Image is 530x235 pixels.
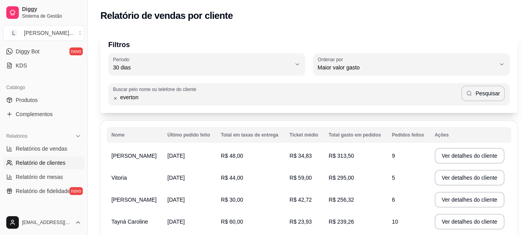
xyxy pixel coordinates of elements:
[435,214,505,230] button: Ver detalhes do cliente
[221,175,243,181] span: R$ 44,00
[3,3,84,22] a: DiggySistema de Gestão
[430,127,511,143] th: Ações
[111,197,157,203] span: [PERSON_NAME]
[16,145,67,153] span: Relatórios de vendas
[22,13,81,19] span: Sistema de Gestão
[313,53,510,75] button: Ordenar porMaior valor gasto
[16,173,63,181] span: Relatório de mesas
[168,219,185,225] span: [DATE]
[329,197,354,203] span: R$ 256,32
[16,62,27,69] span: KDS
[3,25,84,41] button: Select a team
[108,53,305,75] button: Período30 dias
[6,133,27,139] span: Relatórios
[290,219,312,225] span: R$ 23,93
[3,45,84,58] a: Diggy Botnovo
[163,127,216,143] th: Último pedido feito
[3,171,84,183] a: Relatório de mesas
[24,29,74,37] div: [PERSON_NAME] ...
[113,64,291,71] span: 30 dias
[290,197,312,203] span: R$ 42,72
[285,127,324,143] th: Ticket médio
[3,185,84,197] a: Relatório de fidelidadenovo
[435,148,505,164] button: Ver detalhes do cliente
[216,127,285,143] th: Total em taxas de entrega
[221,197,243,203] span: R$ 30,00
[113,86,199,93] label: Buscar pelo nome ou telefone do cliente
[111,175,127,181] span: Vitoria
[392,219,398,225] span: 10
[16,47,40,55] span: Diggy Bot
[318,56,346,63] label: Ordenar por
[435,192,505,208] button: Ver detalhes do cliente
[168,197,185,203] span: [DATE]
[435,170,505,186] button: Ver detalhes do cliente
[22,6,81,13] span: Diggy
[329,153,354,159] span: R$ 313,50
[3,81,84,94] div: Catálogo
[392,153,395,159] span: 9
[168,175,185,181] span: [DATE]
[16,96,38,104] span: Produtos
[290,175,312,181] span: R$ 59,00
[221,153,243,159] span: R$ 48,00
[100,9,233,22] h2: Relatório de vendas por cliente
[290,153,312,159] span: R$ 34,83
[3,157,84,169] a: Relatório de clientes
[118,93,461,101] input: Buscar pelo nome ou telefone do cliente
[108,39,510,50] p: Filtros
[10,29,18,37] span: L
[113,56,132,63] label: Período
[392,197,395,203] span: 6
[392,175,395,181] span: 5
[3,108,84,120] a: Complementos
[107,127,163,143] th: Nome
[16,110,53,118] span: Complementos
[3,213,84,232] button: [EMAIL_ADDRESS][DOMAIN_NAME]
[461,86,505,101] button: Pesquisar
[329,219,354,225] span: R$ 239,26
[3,94,84,106] a: Produtos
[387,127,430,143] th: Pedidos feitos
[221,219,243,225] span: R$ 60,00
[3,142,84,155] a: Relatórios de vendas
[168,153,185,159] span: [DATE]
[3,207,84,219] div: Gerenciar
[111,219,148,225] span: Tayná Caroline
[111,153,157,159] span: [PERSON_NAME]
[318,64,496,71] span: Maior valor gasto
[329,175,354,181] span: R$ 295,00
[22,219,72,226] span: [EMAIL_ADDRESS][DOMAIN_NAME]
[16,187,70,195] span: Relatório de fidelidade
[324,127,387,143] th: Total gasto em pedidos
[3,59,84,72] a: KDS
[16,159,66,167] span: Relatório de clientes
